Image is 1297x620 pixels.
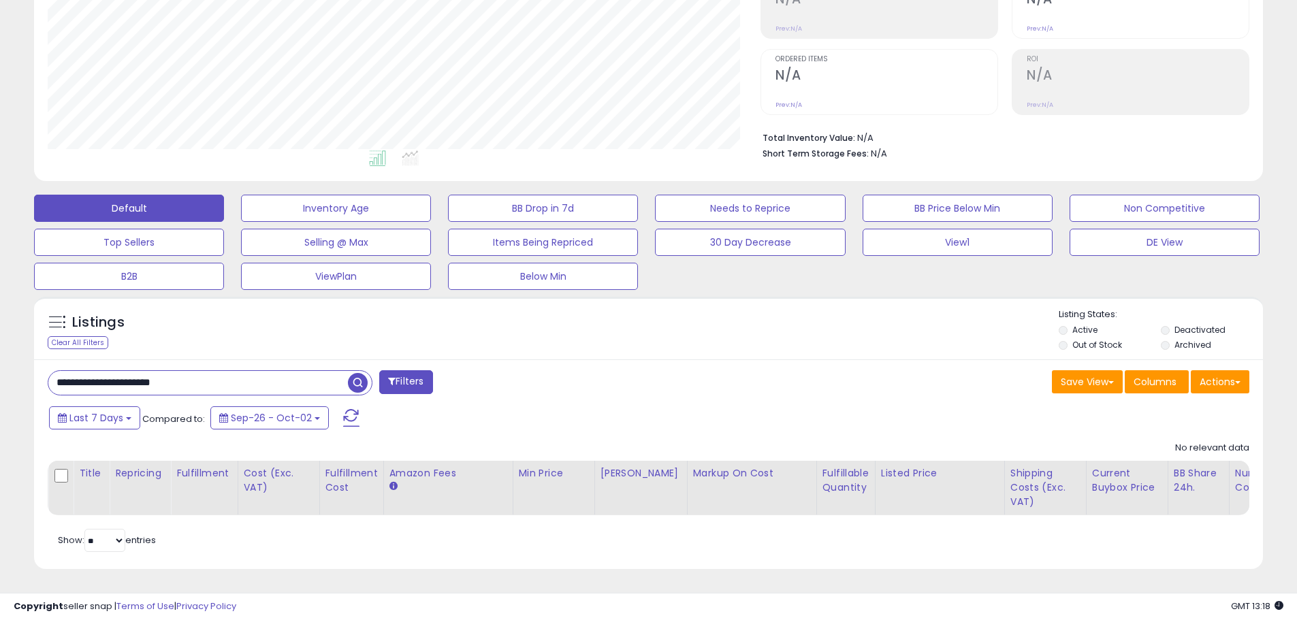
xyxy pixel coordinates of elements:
[115,466,165,480] div: Repricing
[241,263,431,290] button: ViewPlan
[1027,67,1249,86] h2: N/A
[863,195,1053,222] button: BB Price Below Min
[1174,466,1223,495] div: BB Share 24h.
[763,132,855,144] b: Total Inventory Value:
[519,466,589,480] div: Min Price
[72,313,125,332] h5: Listings
[655,195,845,222] button: Needs to Reprice
[448,263,638,290] button: Below Min
[241,195,431,222] button: Inventory Age
[1059,308,1263,321] p: Listing States:
[1070,229,1260,256] button: DE View
[14,600,63,613] strong: Copyright
[34,229,224,256] button: Top Sellers
[448,195,638,222] button: BB Drop in 7d
[241,229,431,256] button: Selling @ Max
[1191,370,1249,393] button: Actions
[176,600,236,613] a: Privacy Policy
[1175,442,1249,455] div: No relevant data
[1235,466,1285,495] div: Num of Comp.
[79,466,103,480] div: Title
[693,466,811,480] div: Markup on Cost
[1027,56,1249,63] span: ROI
[14,600,236,613] div: seller snap | |
[176,466,231,480] div: Fulfillment
[763,129,1239,145] li: N/A
[1070,195,1260,222] button: Non Competitive
[1125,370,1189,393] button: Columns
[1134,375,1176,389] span: Columns
[48,336,108,349] div: Clear All Filters
[601,466,682,480] div: [PERSON_NAME]
[1072,324,1098,336] label: Active
[863,229,1053,256] button: View1
[775,56,997,63] span: Ordered Items
[775,25,802,33] small: Prev: N/A
[871,147,887,160] span: N/A
[49,406,140,429] button: Last 7 Days
[881,466,999,480] div: Listed Price
[1027,101,1053,109] small: Prev: N/A
[325,466,378,495] div: Fulfillment Cost
[1174,339,1211,350] label: Archived
[1052,370,1123,393] button: Save View
[1174,324,1226,336] label: Deactivated
[763,148,869,159] b: Short Term Storage Fees:
[1027,25,1053,33] small: Prev: N/A
[655,229,845,256] button: 30 Day Decrease
[1231,600,1283,613] span: 2025-10-10 13:18 GMT
[775,101,802,109] small: Prev: N/A
[1072,339,1122,350] label: Out of Stock
[687,461,816,515] th: The percentage added to the cost of goods (COGS) that forms the calculator for Min & Max prices.
[822,466,869,495] div: Fulfillable Quantity
[58,534,156,546] span: Show: entries
[210,406,329,429] button: Sep-26 - Oct-02
[448,229,638,256] button: Items Being Repriced
[231,411,312,425] span: Sep-26 - Oct-02
[69,411,123,425] span: Last 7 Days
[142,412,205,425] span: Compared to:
[389,480,398,493] small: Amazon Fees.
[244,466,314,495] div: Cost (Exc. VAT)
[116,600,174,613] a: Terms of Use
[775,67,997,86] h2: N/A
[389,466,507,480] div: Amazon Fees
[34,263,224,290] button: B2B
[34,195,224,222] button: Default
[379,370,432,394] button: Filters
[1010,466,1080,509] div: Shipping Costs (Exc. VAT)
[1092,466,1162,495] div: Current Buybox Price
